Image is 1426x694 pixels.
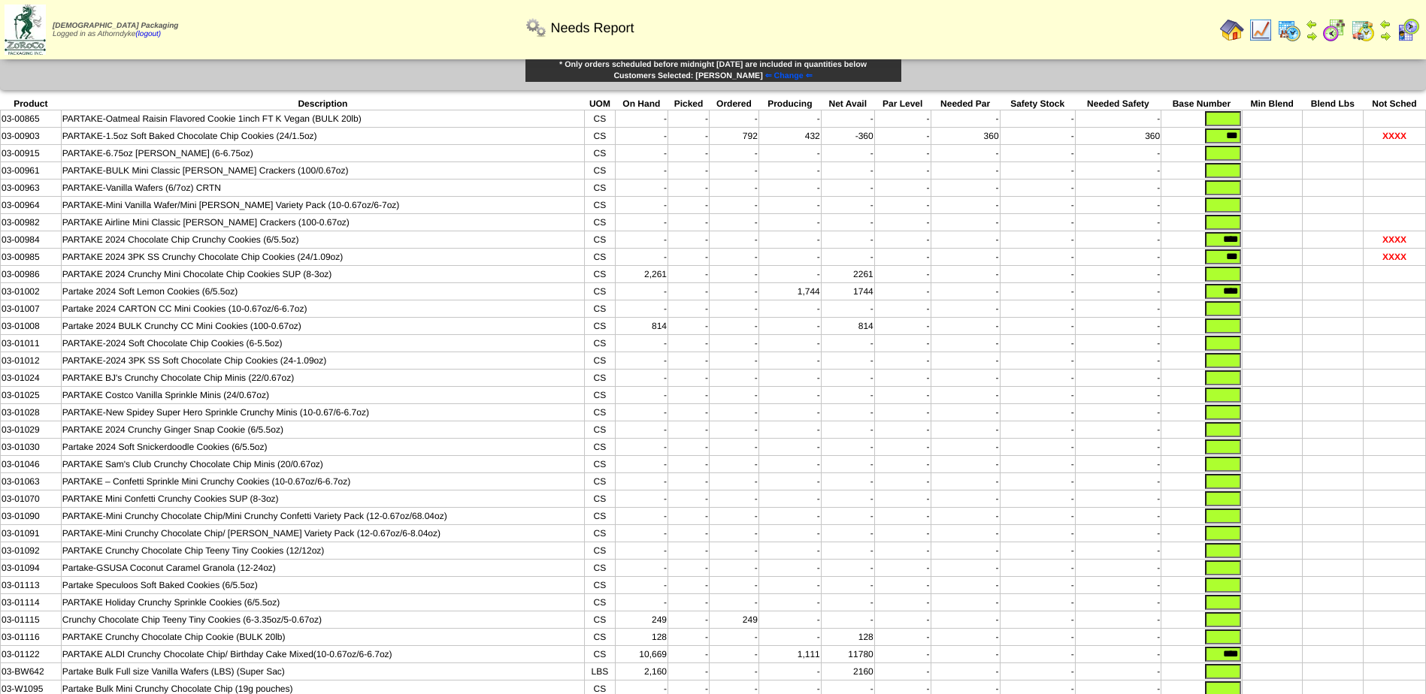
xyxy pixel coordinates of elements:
[1075,335,1161,352] td: -
[1075,197,1161,214] td: -
[1,231,62,249] td: 03-00984
[1249,18,1273,42] img: line_graph.gif
[1075,162,1161,180] td: -
[1363,249,1425,266] td: XXXX
[615,300,668,318] td: -
[758,421,821,439] td: -
[585,214,616,231] td: CS
[61,387,584,404] td: PARTAKE Costco Vanilla Sprinkle Minis (24/0.67oz)
[61,300,584,318] td: Partake 2024 CARTON CC Mini Cookies (10-0.67oz/6-6.7oz)
[710,98,759,110] th: Ordered
[931,197,1000,214] td: -
[931,421,1000,439] td: -
[1,128,62,145] td: 03-00903
[874,318,931,335] td: -
[550,20,634,36] span: Needs Report
[931,231,1000,249] td: -
[821,473,874,490] td: -
[668,98,710,110] th: Picked
[61,335,584,352] td: PARTAKE-2024 Soft Chocolate Chip Cookies (6-5.5oz)
[668,231,710,249] td: -
[758,180,821,197] td: -
[710,197,759,214] td: -
[710,404,759,421] td: -
[1075,214,1161,231] td: -
[668,318,710,335] td: -
[1075,370,1161,387] td: -
[874,439,931,456] td: -
[710,456,759,473] td: -
[585,352,616,370] td: CS
[615,421,668,439] td: -
[585,231,616,249] td: CS
[874,283,931,300] td: -
[585,335,616,352] td: CS
[668,352,710,370] td: -
[710,128,759,145] td: 792
[668,162,710,180] td: -
[1075,110,1161,128] td: -
[1,456,62,473] td: 03-01046
[615,145,668,162] td: -
[821,335,874,352] td: -
[710,370,759,387] td: -
[710,300,759,318] td: -
[524,16,548,40] img: workflow.png
[931,283,1000,300] td: -
[615,110,668,128] td: -
[1242,98,1302,110] th: Min Blend
[615,98,668,110] th: On Hand
[758,387,821,404] td: -
[874,370,931,387] td: -
[1075,128,1161,145] td: 360
[668,128,710,145] td: -
[1,197,62,214] td: 03-00964
[61,128,584,145] td: PARTAKE-1.5oz Soft Baked Chocolate Chip Cookies (24/1.5oz)
[710,352,759,370] td: -
[1,266,62,283] td: 03-00986
[668,387,710,404] td: -
[615,456,668,473] td: -
[763,71,813,80] a: ⇐ Change ⇐
[1161,98,1242,110] th: Base Number
[758,145,821,162] td: -
[758,439,821,456] td: -
[1000,128,1075,145] td: -
[61,456,584,473] td: PARTAKE Sam's Club Crunchy Chocolate Chip Minis (20/0.67oz)
[710,318,759,335] td: -
[1,283,62,300] td: 03-01002
[874,145,931,162] td: -
[874,404,931,421] td: -
[1000,266,1075,283] td: -
[758,214,821,231] td: -
[1075,352,1161,370] td: -
[1,145,62,162] td: 03-00915
[1000,110,1075,128] td: -
[710,249,759,266] td: -
[874,180,931,197] td: -
[821,231,874,249] td: -
[821,110,874,128] td: -
[821,162,874,180] td: -
[1302,98,1363,110] th: Blend Lbs
[874,387,931,404] td: -
[874,421,931,439] td: -
[710,145,759,162] td: -
[1075,387,1161,404] td: -
[710,421,759,439] td: -
[1,300,62,318] td: 03-01007
[61,318,584,335] td: Partake 2024 BULK Crunchy CC Mini Cookies (100-0.67oz)
[61,231,584,249] td: PARTAKE 2024 Chocolate Chip Crunchy Cookies (6/5.5oz)
[821,98,874,110] th: Net Avail
[931,387,1000,404] td: -
[821,352,874,370] td: -
[525,59,902,83] div: * Only orders scheduled before midnight [DATE] are included in quantities below Customers Selecte...
[585,387,616,404] td: CS
[931,404,1000,421] td: -
[874,335,931,352] td: -
[1075,145,1161,162] td: -
[1075,180,1161,197] td: -
[1220,18,1244,42] img: home.gif
[1,180,62,197] td: 03-00963
[1075,456,1161,473] td: -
